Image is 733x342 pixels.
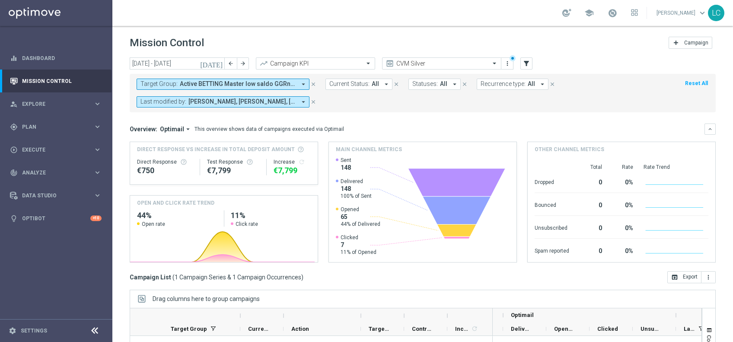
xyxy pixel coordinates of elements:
i: more_vert [705,274,712,281]
i: arrow_drop_down [300,98,307,106]
i: trending_up [259,59,268,68]
span: 148 [341,164,351,171]
a: Optibot [22,207,90,230]
span: Action [291,326,309,332]
i: keyboard_arrow_right [93,191,102,199]
button: arrow_back [225,57,237,70]
span: 11% of Opened [341,249,376,256]
div: €7,799 [274,165,311,176]
div: equalizer Dashboard [10,55,102,62]
span: Open rate [142,221,165,228]
button: lightbulb Optibot +10 [10,215,102,222]
div: 0 [580,243,602,257]
div: Test Response [207,158,259,165]
span: All [528,80,535,88]
div: Rate [612,164,633,171]
button: Current Status: All arrow_drop_down [325,79,392,90]
i: lightbulb [10,215,18,222]
span: Last modified by: [140,98,186,105]
i: arrow_drop_down [382,80,390,88]
span: ) [301,273,303,281]
span: Current Status: [329,80,370,88]
h1: Mission Control [130,37,204,49]
i: track_changes [10,169,18,177]
button: Reset All [684,79,709,88]
span: All [372,80,379,88]
button: add Campaign [669,37,712,49]
button: gps_fixed Plan keyboard_arrow_right [10,123,102,130]
i: close [549,81,555,87]
h4: OPEN AND CLICK RATE TREND [137,199,214,207]
div: Unsubscribed [535,220,569,234]
div: €750 [137,165,193,176]
h2: 11% [231,210,311,221]
i: close [310,99,316,105]
div: Rate Trend [644,164,708,171]
span: Clicked [341,234,376,241]
span: school [584,8,594,18]
span: 148 [341,185,372,193]
i: keyboard_arrow_right [93,100,102,108]
button: Statuses: All arrow_drop_down [408,79,461,90]
i: arrow_drop_down [184,125,192,133]
button: keyboard_arrow_down [704,123,716,135]
span: Target Group [171,326,207,332]
i: keyboard_arrow_down [707,126,713,132]
span: Target Group: [140,80,178,88]
span: [PERSON_NAME], [PERSON_NAME], [PERSON_NAME], [PERSON_NAME], [PERSON_NAME] [188,98,296,105]
span: 44% of Delivered [341,221,380,228]
button: Optimail arrow_drop_down [157,125,194,133]
span: Targeted Customers [369,326,389,332]
span: All [440,80,447,88]
div: Bounced [535,197,569,211]
span: Click rate [236,221,258,228]
div: Dropped [535,174,569,188]
span: Campaign [684,40,708,46]
div: play_circle_outline Execute keyboard_arrow_right [10,146,102,153]
div: Increase [274,158,311,165]
div: This overview shows data of campaigns executed via Optimail [194,125,344,133]
i: more_vert [504,60,511,67]
h2: 44% [137,210,217,221]
i: open_in_browser [671,274,678,281]
div: 0 [580,174,602,188]
span: Optimail [511,312,534,318]
div: Explore [10,100,93,108]
i: arrow_forward [240,60,246,66]
span: Current Status [248,326,269,332]
button: Target Group: Active BETTING Master low saldo GGRnb<=0 arrow_drop_down [137,79,309,90]
div: Dashboard [10,47,102,70]
button: close [309,79,317,89]
i: close [310,81,316,87]
button: open_in_browser Export [667,271,701,283]
ng-select: CVM Silver [382,57,501,70]
i: add [672,39,679,46]
button: close [392,79,400,89]
i: refresh [471,325,478,332]
div: Analyze [10,169,93,177]
span: Active BETTING Master low saldo GGRnb<=0 [180,80,296,88]
div: LC [708,5,724,21]
span: Sent [341,157,351,164]
span: Direct Response VS Increase In Total Deposit Amount [137,146,295,153]
i: person_search [10,100,18,108]
a: Settings [21,328,47,333]
span: Explore [22,101,93,107]
button: close [309,97,317,107]
ng-select: Campaign KPI [256,57,375,70]
div: Spam reported [535,243,569,257]
div: person_search Explore keyboard_arrow_right [10,101,102,108]
div: Mission Control [10,78,102,85]
h3: Overview: [130,125,157,133]
button: track_changes Analyze keyboard_arrow_right [10,169,102,176]
h3: Campaign List [130,273,303,281]
div: 0% [612,243,633,257]
span: Plan [22,124,93,130]
div: Data Studio [10,192,93,199]
span: Delivered [341,178,372,185]
span: Opened [554,326,575,332]
span: Opened [341,206,380,213]
input: Select date range [130,57,225,70]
